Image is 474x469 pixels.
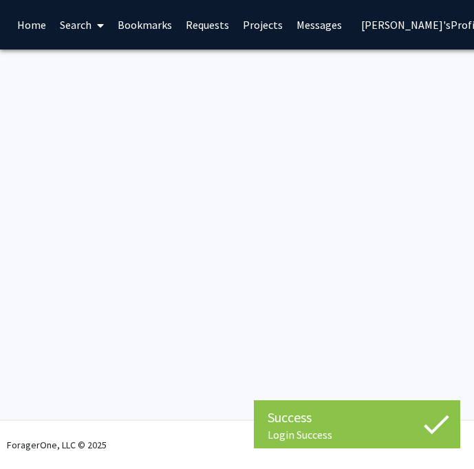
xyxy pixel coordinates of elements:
div: Success [268,407,446,428]
a: Projects [236,1,290,49]
div: ForagerOne, LLC © 2025 [7,421,107,469]
a: Search [53,1,111,49]
a: Home [10,1,53,49]
div: Login Success [268,428,446,441]
a: Requests [179,1,236,49]
a: Messages [290,1,349,49]
a: Bookmarks [111,1,179,49]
